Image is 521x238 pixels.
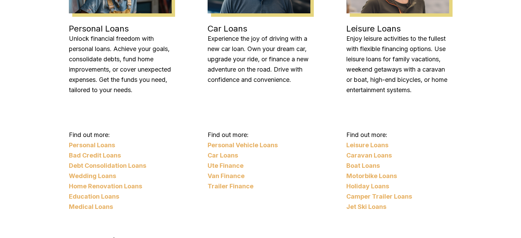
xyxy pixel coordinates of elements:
[346,161,449,171] a: Boat Loans
[69,140,172,150] a: Personal Loans
[69,34,172,95] p: Unlock financial freedom with personal loans. Achieve your goals, consolidate debts, fund home im...
[346,34,449,95] p: Enjoy leisure activities to the fullest with flexible financing options. Use leisure loans for fa...
[69,161,172,171] a: Debt Consolidation Loans
[208,171,310,181] a: Van Finance
[208,24,310,34] h4: Car Loans
[69,130,172,140] p: Find out more:
[208,161,310,171] a: Ute Finance
[69,150,172,161] a: Bad Credit Loans
[69,191,172,202] a: Education Loans
[346,181,449,191] a: Holiday Loans
[346,150,449,161] a: Caravan Loans
[346,191,449,202] a: Camper Trailer Loans
[346,171,449,181] a: Motorbike Loans
[69,24,172,34] h4: Personal Loans
[346,130,449,140] p: Find out more:
[69,181,172,191] a: Home Renovation Loans
[208,140,310,150] a: Personal Vehicle Loans
[208,150,310,161] a: Car Loans
[208,181,310,191] a: Trailer Finance
[69,171,172,181] a: Wedding Loans
[208,130,310,140] p: Find out more:
[346,140,449,150] a: Leisure Loans
[346,202,449,212] a: Jet Ski Loans
[346,24,449,34] h4: Leisure Loans
[208,34,310,85] p: Experience the joy of driving with a new car loan. Own your dream car, upgrade your ride, or fina...
[69,202,172,212] a: Medical Loans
